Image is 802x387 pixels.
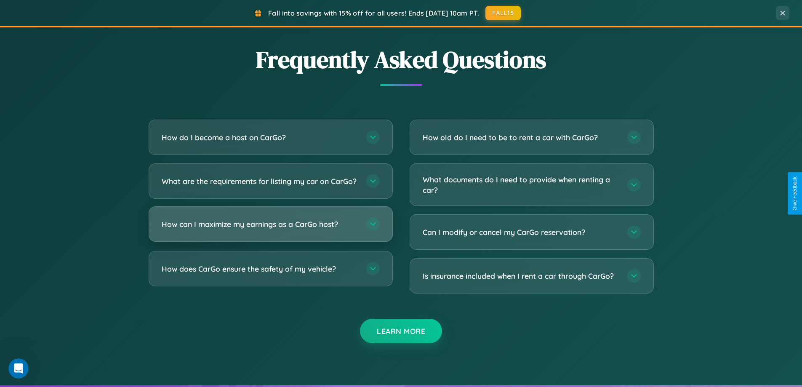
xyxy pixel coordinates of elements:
[360,319,442,343] button: Learn More
[268,9,479,17] span: Fall into savings with 15% off for all users! Ends [DATE] 10am PT.
[8,358,29,379] iframe: Intercom live chat
[162,219,358,230] h3: How can I maximize my earnings as a CarGo host?
[423,174,619,195] h3: What documents do I need to provide when renting a car?
[162,264,358,274] h3: How does CarGo ensure the safety of my vehicle?
[485,6,521,20] button: FALL15
[162,176,358,187] h3: What are the requirements for listing my car on CarGo?
[149,43,654,76] h2: Frequently Asked Questions
[792,176,798,211] div: Give Feedback
[423,132,619,143] h3: How old do I need to be to rent a car with CarGo?
[423,271,619,281] h3: Is insurance included when I rent a car through CarGo?
[162,132,358,143] h3: How do I become a host on CarGo?
[423,227,619,238] h3: Can I modify or cancel my CarGo reservation?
